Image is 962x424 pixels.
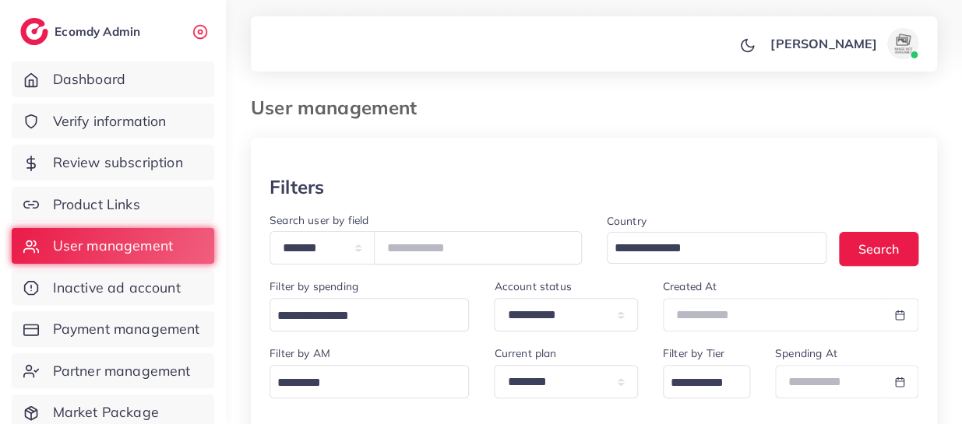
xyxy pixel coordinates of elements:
[270,345,330,361] label: Filter by AM
[53,152,183,173] span: Review subscription
[607,232,827,264] div: Search for option
[20,18,144,45] a: logoEcomdy Admin
[55,24,144,39] h2: Ecomdy Admin
[53,69,125,89] span: Dashboard
[12,187,214,223] a: Product Links
[775,345,837,361] label: Spending At
[53,236,173,256] span: User management
[12,103,214,139] a: Verify information
[270,279,358,294] label: Filter by spending
[20,18,48,45] img: logo
[12,353,214,389] a: Partner management
[607,213,647,229] label: Country
[609,237,807,261] input: Search for option
[53,194,140,215] span: Product Links
[663,345,724,361] label: Filter by Tier
[270,298,469,331] div: Search for option
[663,365,750,398] div: Search for option
[53,402,159,422] span: Market Package
[665,371,730,395] input: Search for option
[839,232,918,265] button: Search
[12,311,214,347] a: Payment management
[272,371,449,395] input: Search for option
[770,34,877,53] p: [PERSON_NAME]
[12,145,214,180] a: Review subscription
[53,278,181,298] span: Inactive ad account
[272,304,449,328] input: Search for option
[494,279,571,294] label: Account status
[53,319,200,339] span: Payment management
[762,28,925,59] a: [PERSON_NAME]avatar
[53,361,191,381] span: Partner management
[887,28,918,59] img: avatar
[270,212,368,228] label: Search user by field
[270,176,324,198] h3: Filters
[53,111,167,131] span: Verify information
[12,270,214,306] a: Inactive ad account
[270,365,469,398] div: Search for option
[663,279,717,294] label: Created At
[12,61,214,97] a: Dashboard
[494,345,556,361] label: Current plan
[12,228,214,264] a: User management
[251,96,429,119] h3: User management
